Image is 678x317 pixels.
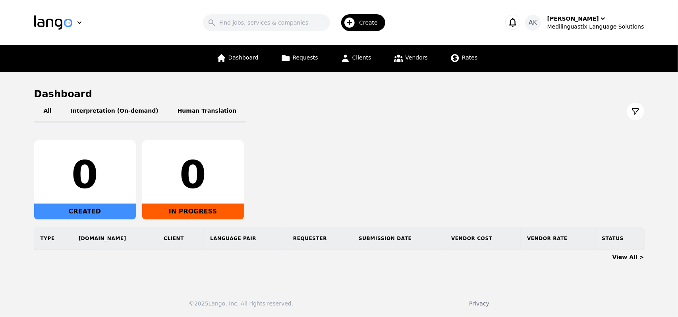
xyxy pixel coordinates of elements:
a: View All > [612,254,644,260]
th: Status [596,227,644,250]
th: Vendor Rate [521,227,595,250]
a: Requests [276,45,323,72]
div: © 2025 Lango, Inc. All rights reserved. [189,300,293,307]
th: [DOMAIN_NAME] [72,227,157,250]
span: Clients [352,54,371,61]
div: CREATED [34,204,136,219]
span: Vendors [406,54,428,61]
button: Human Translation [168,100,246,123]
span: Requests [293,54,318,61]
span: Rates [462,54,477,61]
span: Create [359,19,383,27]
div: [PERSON_NAME] [547,15,599,23]
div: IN PROGRESS [142,204,244,219]
div: Medilinguastix Language Solutions [547,23,644,31]
div: 0 [41,156,129,194]
a: Rates [445,45,482,72]
th: Vendor Cost [445,227,521,250]
span: Dashboard [228,54,259,61]
span: AK [529,18,537,27]
button: AK[PERSON_NAME]Medilinguastix Language Solutions [525,15,644,31]
button: Interpretation (On-demand) [61,100,168,123]
a: Dashboard [212,45,263,72]
th: Requester [287,227,352,250]
a: Clients [336,45,376,72]
a: Privacy [469,300,489,307]
th: Submission Date [352,227,445,250]
th: Language Pair [204,227,287,250]
div: 0 [149,156,238,194]
th: Type [34,227,72,250]
button: Create [330,11,390,34]
th: Client [157,227,204,250]
button: All [34,100,61,123]
input: Find jobs, services & companies [203,14,330,31]
a: Vendors [389,45,433,72]
img: Logo [34,15,72,30]
h1: Dashboard [34,88,644,100]
button: Filter [627,103,644,120]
